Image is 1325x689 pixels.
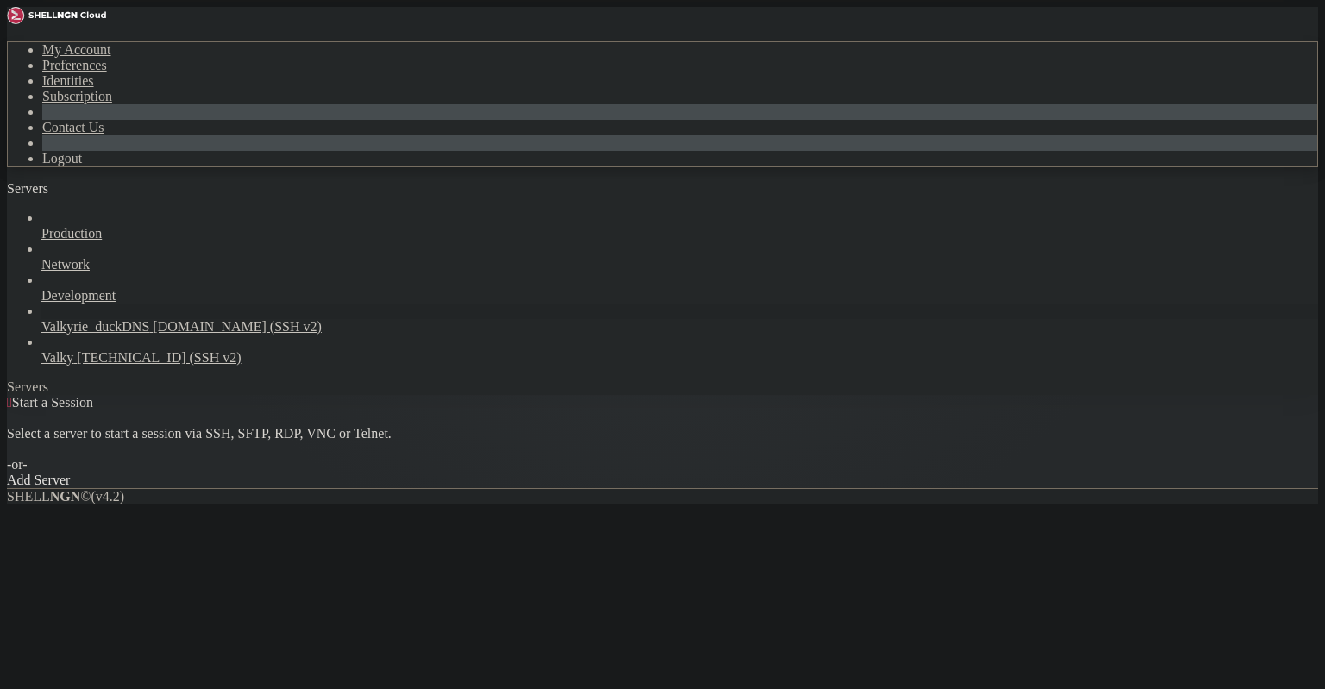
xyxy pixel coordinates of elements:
span: Production [41,226,102,241]
span: [DOMAIN_NAME] (SSH v2) [153,319,322,334]
a: My Account [42,42,111,57]
div: Select a server to start a session via SSH, SFTP, RDP, VNC or Telnet. -or- [7,410,1318,473]
div: Add Server [7,473,1318,488]
a: Network [41,257,1318,272]
span: Development [41,288,116,303]
a: Logout [42,151,82,166]
li: Development [41,272,1318,304]
span: 4.2.0 [91,489,125,504]
a: Identities [42,73,94,88]
span: Network [41,257,90,272]
a: Valkyrie_duckDNS [DOMAIN_NAME] (SSH v2) [41,319,1318,335]
span: [TECHNICAL_ID] (SSH v2) [77,350,241,365]
span: SHELL © [7,489,124,504]
li: Valky [TECHNICAL_ID] (SSH v2) [41,335,1318,366]
span:  [7,395,12,410]
span: Valkyrie_duckDNS [41,319,149,334]
img: Shellngn [7,7,106,24]
span: Start a Session [12,395,93,410]
li: Valkyrie_duckDNS [DOMAIN_NAME] (SSH v2) [41,304,1318,335]
a: Development [41,288,1318,304]
a: Servers [7,181,117,196]
a: Valky [TECHNICAL_ID] (SSH v2) [41,350,1318,366]
div: Servers [7,379,1318,395]
a: Preferences [42,58,107,72]
a: Production [41,226,1318,241]
a: Subscription [42,89,112,103]
span: Valky [41,350,73,365]
li: Network [41,241,1318,272]
li: Production [41,210,1318,241]
span: Servers [7,181,48,196]
a: Contact Us [42,120,104,135]
b: NGN [50,489,81,504]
